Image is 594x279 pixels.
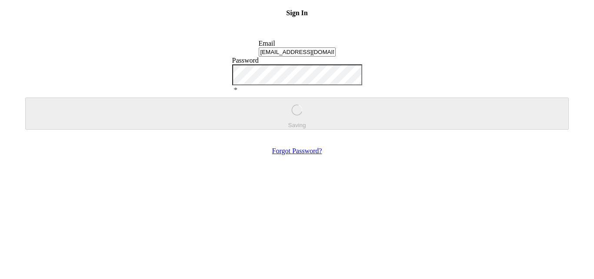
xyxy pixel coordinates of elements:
[272,147,322,155] a: Forgot Password?
[232,57,259,64] label: Password
[25,97,569,130] button: Saving
[259,40,275,47] label: Email
[29,122,565,128] div: Saving
[3,9,591,30] h4: Sign In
